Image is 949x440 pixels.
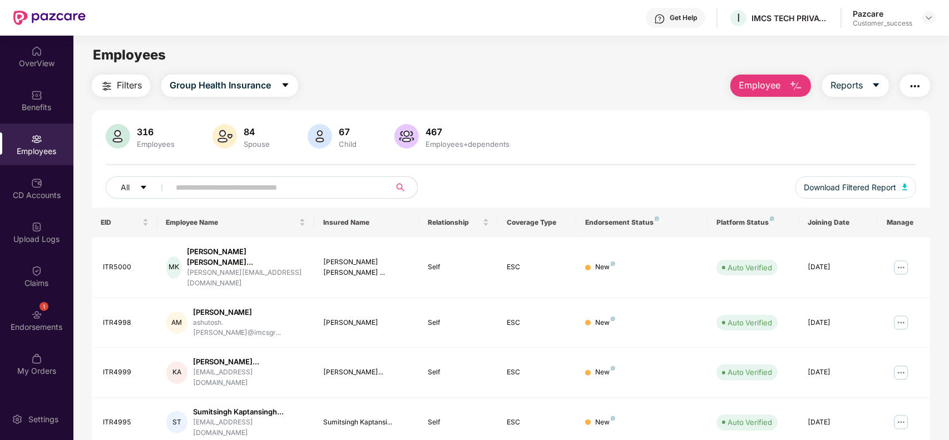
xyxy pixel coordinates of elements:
div: AM [166,312,187,334]
span: search [390,183,412,192]
div: [DATE] [808,417,869,428]
div: Sumitsingh Kaptansingh... [193,407,305,417]
div: Auto Verified [728,317,772,328]
div: 316 [135,126,177,137]
img: svg+xml;base64,PHN2ZyB4bWxucz0iaHR0cDovL3d3dy53My5vcmcvMjAwMC9zdmciIHdpZHRoPSI4IiBoZWlnaHQ9IjgiIH... [770,216,774,221]
img: manageButton [892,259,910,276]
div: [PERSON_NAME] [323,318,410,328]
img: svg+xml;base64,PHN2ZyB4bWxucz0iaHR0cDovL3d3dy53My5vcmcvMjAwMC9zdmciIHhtbG5zOnhsaW5rPSJodHRwOi8vd3... [902,184,908,190]
img: svg+xml;base64,PHN2ZyB4bWxucz0iaHR0cDovL3d3dy53My5vcmcvMjAwMC9zdmciIHdpZHRoPSIyNCIgaGVpZ2h0PSIyNC... [908,80,922,93]
div: Get Help [670,13,697,22]
span: Employee Name [166,218,298,227]
th: Insured Name [314,207,419,238]
div: Sumitsingh Kaptansi... [323,417,410,428]
div: Self [428,417,489,428]
div: 67 [337,126,359,137]
img: svg+xml;base64,PHN2ZyBpZD0iRW5kb3JzZW1lbnRzIiB4bWxucz0iaHR0cDovL3d3dy53My5vcmcvMjAwMC9zdmciIHdpZH... [31,309,42,320]
span: Filters [117,78,142,92]
div: Customer_success [853,19,912,28]
img: svg+xml;base64,PHN2ZyBpZD0iTXlfT3JkZXJzIiBkYXRhLW5hbWU9Ik15IE9yZGVycyIgeG1sbnM9Imh0dHA6Ly93d3cudz... [31,353,42,364]
div: KA [166,362,188,384]
img: svg+xml;base64,PHN2ZyB4bWxucz0iaHR0cDovL3d3dy53My5vcmcvMjAwMC9zdmciIHdpZHRoPSI4IiBoZWlnaHQ9IjgiIH... [655,216,659,221]
div: New [595,318,615,328]
div: ESC [507,417,567,428]
th: Joining Date [799,207,878,238]
th: EID [92,207,157,238]
img: svg+xml;base64,PHN2ZyB4bWxucz0iaHR0cDovL3d3dy53My5vcmcvMjAwMC9zdmciIHdpZHRoPSIyNCIgaGVpZ2h0PSIyNC... [100,80,113,93]
div: [EMAIL_ADDRESS][DOMAIN_NAME] [193,367,305,388]
button: Reportscaret-down [822,75,889,97]
div: Auto Verified [728,367,772,378]
img: New Pazcare Logo [13,11,86,25]
img: svg+xml;base64,PHN2ZyB4bWxucz0iaHR0cDovL3d3dy53My5vcmcvMjAwMC9zdmciIHhtbG5zOnhsaW5rPSJodHRwOi8vd3... [789,80,803,93]
span: caret-down [872,81,881,91]
img: svg+xml;base64,PHN2ZyBpZD0iRW1wbG95ZWVzIiB4bWxucz0iaHR0cDovL3d3dy53My5vcmcvMjAwMC9zdmciIHdpZHRoPS... [31,134,42,145]
button: Filters [92,75,150,97]
div: ESC [507,262,567,273]
span: Download Filtered Report [804,181,897,194]
span: Reports [831,78,863,92]
div: Endorsement Status [585,218,699,227]
div: [DATE] [808,262,869,273]
div: ITR4995 [103,417,149,428]
img: svg+xml;base64,PHN2ZyB4bWxucz0iaHR0cDovL3d3dy53My5vcmcvMjAwMC9zdmciIHhtbG5zOnhsaW5rPSJodHRwOi8vd3... [394,124,419,149]
img: manageButton [892,413,910,431]
div: ITR5000 [103,262,149,273]
div: Auto Verified [728,417,772,428]
span: I [737,11,740,24]
div: ashutosh.[PERSON_NAME]@imcsgr... [193,318,306,339]
div: [EMAIL_ADDRESS][DOMAIN_NAME] [193,417,305,438]
div: ESC [507,318,567,328]
div: ITR4999 [103,367,149,378]
img: manageButton [892,364,910,382]
img: svg+xml;base64,PHN2ZyB4bWxucz0iaHR0cDovL3d3dy53My5vcmcvMjAwMC9zdmciIHdpZHRoPSI4IiBoZWlnaHQ9IjgiIH... [611,366,615,370]
div: Child [337,140,359,149]
span: Employee [739,78,780,92]
img: svg+xml;base64,PHN2ZyBpZD0iQmVuZWZpdHMiIHhtbG5zPSJodHRwOi8vd3d3LnczLm9yZy8yMDAwL3N2ZyIgd2lkdGg9Ij... [31,90,42,101]
div: Employees+dependents [423,140,512,149]
div: [PERSON_NAME]... [323,367,410,378]
div: [PERSON_NAME]... [193,357,305,367]
img: manageButton [892,314,910,332]
button: Download Filtered Report [795,176,917,199]
span: EID [101,218,140,227]
div: 1 [39,302,48,311]
button: Allcaret-down [106,176,174,199]
div: IMCS TECH PRIVATE LIMITED [752,13,829,23]
button: search [390,176,418,199]
img: svg+xml;base64,PHN2ZyBpZD0iU2V0dGluZy0yMHgyMCIgeG1sbnM9Imh0dHA6Ly93d3cudzMub3JnLzIwMDAvc3ZnIiB3aW... [12,414,23,425]
th: Relationship [419,207,498,238]
div: 467 [423,126,512,137]
div: New [595,417,615,428]
div: Employees [135,140,177,149]
div: [DATE] [808,318,869,328]
img: svg+xml;base64,PHN2ZyBpZD0iVXBsb2FkX0xvZ3MiIGRhdGEtbmFtZT0iVXBsb2FkIExvZ3MiIHhtbG5zPSJodHRwOi8vd3... [31,221,42,233]
div: Settings [25,414,62,425]
div: ITR4998 [103,318,149,328]
img: svg+xml;base64,PHN2ZyBpZD0iSGVscC0zMngzMiIgeG1sbnM9Imh0dHA6Ly93d3cudzMub3JnLzIwMDAvc3ZnIiB3aWR0aD... [654,13,665,24]
th: Manage [878,207,930,238]
button: Group Health Insurancecaret-down [161,75,298,97]
div: MK [166,256,182,279]
img: svg+xml;base64,PHN2ZyB4bWxucz0iaHR0cDovL3d3dy53My5vcmcvMjAwMC9zdmciIHdpZHRoPSI4IiBoZWlnaHQ9IjgiIH... [611,261,615,266]
div: Pazcare [853,8,912,19]
span: Relationship [428,218,481,227]
th: Coverage Type [498,207,576,238]
div: Auto Verified [728,262,772,273]
button: Employee [730,75,811,97]
div: ST [166,411,188,433]
img: svg+xml;base64,PHN2ZyBpZD0iSG9tZSIgeG1sbnM9Imh0dHA6Ly93d3cudzMub3JnLzIwMDAvc3ZnIiB3aWR0aD0iMjAiIG... [31,46,42,57]
div: Self [428,318,489,328]
div: [PERSON_NAME] [193,307,306,318]
div: [DATE] [808,367,869,378]
span: caret-down [140,184,147,192]
div: New [595,367,615,378]
div: ESC [507,367,567,378]
div: [PERSON_NAME] [PERSON_NAME]... [187,246,305,268]
div: 84 [241,126,272,137]
th: Employee Name [157,207,315,238]
div: Spouse [241,140,272,149]
div: Self [428,367,489,378]
img: svg+xml;base64,PHN2ZyBpZD0iVXBkYXRlZCIgeG1sbnM9Imh0dHA6Ly93d3cudzMub3JnLzIwMDAvc3ZnIiB3aWR0aD0iMj... [31,397,42,408]
img: svg+xml;base64,PHN2ZyB4bWxucz0iaHR0cDovL3d3dy53My5vcmcvMjAwMC9zdmciIHdpZHRoPSI4IiBoZWlnaHQ9IjgiIH... [611,317,615,321]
